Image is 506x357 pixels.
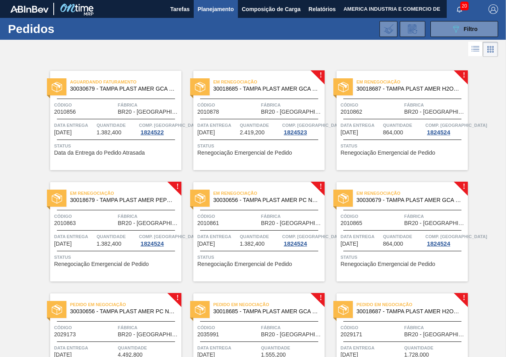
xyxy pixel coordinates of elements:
[70,86,175,92] span: 30030679 - TAMPA PLAST AMER GCA ZERO NIV24
[54,220,76,226] span: 2010863
[425,129,452,136] div: 1824524
[325,71,468,170] a: !statusEm renegociação30018687 - TAMPA PLAST AMER H2OH LIMAO S/LINERCódigo2010862FábricaBR20 - [G...
[261,344,323,352] span: Quantidade
[70,78,181,86] span: Aguardando Faturamento
[70,189,181,197] span: Em renegociação
[197,150,292,156] span: Renegociação Emergencial de Pedido
[139,121,200,129] span: Comp. Carga
[139,129,165,136] div: 1824522
[404,109,466,115] span: BR20 - Sapucaia
[195,305,205,315] img: status
[197,324,259,332] span: Código
[341,253,466,261] span: Status
[400,21,425,37] div: Solicitação de Revisão de Pedidos
[70,197,175,203] span: 30018679 - TAMPA PLAST AMER PEPSI ZERO S/LINER
[213,86,318,92] span: 30018685 - TAMPA PLAST AMER GCA S/LINER
[213,197,318,203] span: 30030656 - TAMPA PLAST AMER PC NIV24
[197,253,323,261] span: Status
[468,42,483,57] div: Visão em Lista
[54,241,72,247] span: 30/09/2025
[425,233,487,241] span: Comp. Carga
[197,344,259,352] span: Data entrega
[54,142,179,150] span: Status
[240,121,280,129] span: Quantidade
[97,241,121,247] span: 1.382,400
[54,150,145,156] span: Data da Entrega do Pedido Atrasada
[118,324,179,332] span: Fábrica
[383,121,424,129] span: Quantidade
[52,82,62,92] img: status
[282,233,344,241] span: Comp. Carga
[197,220,219,226] span: 2010861
[54,109,76,115] span: 2010856
[181,71,325,170] a: !statusEm renegociação30018685 - TAMPA PLAST AMER GCA S/LINERCódigo2010878FábricaBR20 - [GEOGRAPH...
[240,241,265,247] span: 1.382,400
[54,121,95,129] span: Data entrega
[282,241,308,247] div: 1824524
[404,324,466,332] span: Fábrica
[341,142,466,150] span: Status
[356,189,468,197] span: Em renegociação
[197,109,219,115] span: 2010878
[341,324,402,332] span: Código
[197,241,215,247] span: 30/09/2025
[325,182,468,281] a: !statusEm renegociação30030679 - TAMPA PLAST AMER GCA ZERO NIV24Código2010865FábricaBR20 - [GEOGR...
[118,101,179,109] span: Fábrica
[195,193,205,204] img: status
[70,308,175,314] span: 30030656 - TAMPA PLAST AMER PC NIV24
[170,4,190,14] span: Tarefas
[341,101,402,109] span: Código
[356,86,461,92] span: 30018687 - TAMPA PLAST AMER H2OH LIMAO S/LINER
[181,182,325,281] a: !statusEm renegociação30030656 - TAMPA PLAST AMER PC NIV24Código2010861FábricaBR20 - [GEOGRAPHIC_...
[54,253,179,261] span: Status
[425,233,466,247] a: Comp. [GEOGRAPHIC_DATA]1824524
[97,233,137,241] span: Quantidade
[425,121,466,136] a: Comp. [GEOGRAPHIC_DATA]1824524
[338,82,348,92] img: status
[341,220,362,226] span: 2010865
[488,4,498,14] img: Logout
[261,220,323,226] span: BR20 - Sapucaia
[464,26,478,32] span: Filtro
[341,344,402,352] span: Data entrega
[213,189,325,197] span: Em renegociação
[118,220,179,226] span: BR20 - Sapucaia
[341,130,358,136] span: 30/09/2025
[383,233,424,241] span: Quantidade
[197,142,323,150] span: Status
[54,130,72,136] span: 10/09/2025
[383,241,403,247] span: 864,000
[404,220,466,226] span: BR20 - Sapucaia
[379,21,397,37] div: Importar Negociações dos Pedidos
[52,305,62,315] img: status
[261,101,323,109] span: Fábrica
[282,121,344,129] span: Comp. Carga
[338,305,348,315] img: status
[430,21,498,37] button: Filtro
[240,130,265,136] span: 2.419,200
[282,233,323,247] a: Comp. [GEOGRAPHIC_DATA]1824524
[139,121,179,136] a: Comp. [GEOGRAPHIC_DATA]1824522
[195,82,205,92] img: status
[356,301,468,308] span: Pedido em Negociação
[341,150,435,156] span: Renegociação Emergencial de Pedido
[197,332,219,338] span: 2035991
[383,130,403,136] span: 864,000
[197,121,238,129] span: Data entrega
[118,109,179,115] span: BR20 - Sapucaia
[447,4,472,15] button: Notificações
[404,344,466,352] span: Quantidade
[341,233,381,241] span: Data entrega
[198,4,234,14] span: Planejamento
[404,332,466,338] span: BR20 - Sapucaia
[118,212,179,220] span: Fábrica
[10,6,49,13] img: TNhmsLtSVTkK8tSr43FrP2fwEKptu5GPRR3wAAAABJRU5ErkJggg==
[261,212,323,220] span: Fábrica
[341,121,381,129] span: Data entrega
[242,4,301,14] span: Composição de Carga
[54,261,149,267] span: Renegociação Emergencial de Pedido
[197,130,215,136] span: 12/09/2025
[54,101,116,109] span: Código
[240,233,280,241] span: Quantidade
[139,233,200,241] span: Comp. Carga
